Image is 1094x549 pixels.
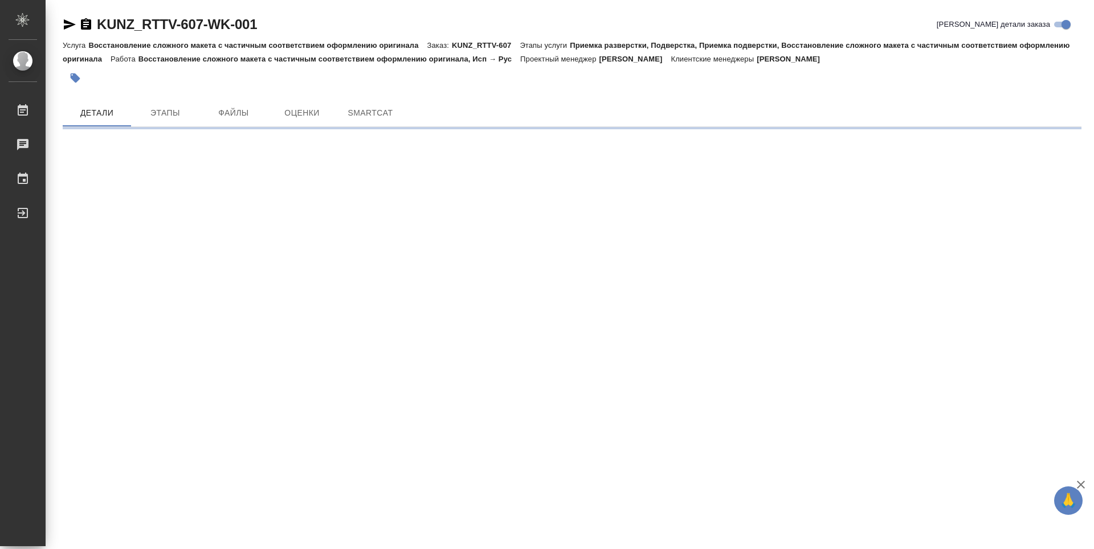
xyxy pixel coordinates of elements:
p: Проектный менеджер [520,55,599,63]
p: Заказ: [427,41,452,50]
p: [PERSON_NAME] [757,55,828,63]
span: Файлы [206,106,261,120]
p: KUNZ_RTTV-607 [452,41,520,50]
span: Детали [70,106,124,120]
p: Клиентские менеджеры [671,55,757,63]
p: Восстановление сложного макета с частичным соответствием оформлению оригинала [88,41,427,50]
button: Добавить тэг [63,65,88,91]
p: [PERSON_NAME] [599,55,671,63]
p: Этапы услуги [520,41,570,50]
span: 🙏 [1059,489,1078,513]
span: Этапы [138,106,193,120]
p: Услуга [63,41,88,50]
span: SmartCat [343,106,398,120]
p: Работа [111,55,138,63]
button: Скопировать ссылку [79,18,93,31]
a: KUNZ_RTTV-607-WK-001 [97,17,257,32]
span: Оценки [275,106,329,120]
button: Скопировать ссылку для ЯМессенджера [63,18,76,31]
span: [PERSON_NAME] детали заказа [937,19,1050,30]
button: 🙏 [1054,486,1083,515]
p: Восстановление сложного макета с частичным соответствием оформлению оригинала, Исп → Рус [138,55,520,63]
